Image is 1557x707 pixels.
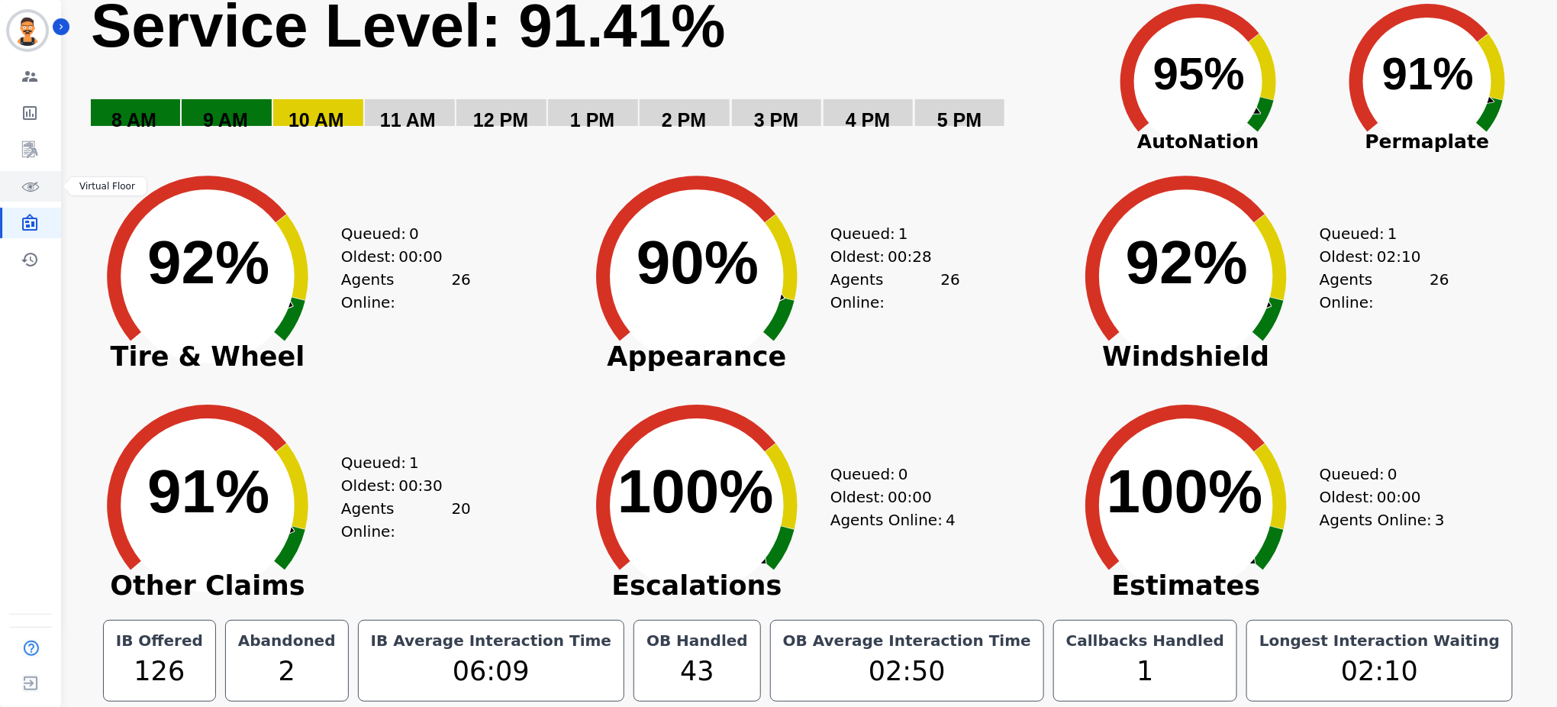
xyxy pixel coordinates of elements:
[662,109,706,131] text: 2 PM
[1430,268,1449,314] span: 26
[570,109,614,131] text: 1 PM
[1435,508,1445,531] span: 3
[147,457,269,525] text: 91%
[1377,486,1421,508] span: 00:00
[830,463,945,486] div: Queued:
[1256,630,1503,651] div: Longest Interaction Waiting
[1053,349,1320,364] span: Windshield
[1320,486,1434,508] div: Oldest:
[637,228,759,296] text: 90%
[898,463,908,486] span: 0
[113,630,206,651] div: IB Offered
[1313,128,1542,157] span: Permaplate
[368,651,615,692] div: 06:09
[780,651,1034,692] div: 02:50
[341,474,456,497] div: Oldest:
[473,109,528,131] text: 12 PM
[341,245,456,268] div: Oldest:
[409,222,419,245] span: 0
[398,474,443,497] span: 00:30
[846,109,890,131] text: 4 PM
[888,245,932,268] span: 00:28
[617,457,774,525] text: 100%
[643,630,751,651] div: OB Handled
[203,109,248,131] text: 9 AM
[830,486,945,508] div: Oldest:
[9,12,46,49] img: Bordered avatar
[341,451,456,474] div: Queued:
[1382,48,1474,99] text: 91%
[946,508,956,531] span: 4
[74,578,341,593] span: Other Claims
[113,651,206,692] div: 126
[341,222,456,245] div: Queued:
[1320,508,1449,531] div: Agents Online:
[380,109,436,131] text: 11 AM
[563,349,830,364] span: Appearance
[937,109,982,131] text: 5 PM
[1377,245,1421,268] span: 02:10
[235,651,339,692] div: 2
[780,630,1034,651] div: OB Average Interaction Time
[830,508,960,531] div: Agents Online:
[888,486,932,508] span: 00:00
[643,651,751,692] div: 43
[452,268,471,314] span: 26
[1126,228,1248,296] text: 92%
[452,497,471,543] span: 20
[398,245,443,268] span: 00:00
[941,268,960,314] span: 26
[1107,457,1263,525] text: 100%
[1388,463,1397,486] span: 0
[1084,128,1313,157] span: AutoNation
[1320,245,1434,268] div: Oldest:
[830,245,945,268] div: Oldest:
[341,268,471,314] div: Agents Online:
[1388,222,1397,245] span: 1
[1063,630,1227,651] div: Callbacks Handled
[898,222,908,245] span: 1
[74,349,341,364] span: Tire & Wheel
[147,228,269,296] text: 92%
[754,109,798,131] text: 3 PM
[830,222,945,245] div: Queued:
[1053,578,1320,593] span: Estimates
[1320,222,1434,245] div: Queued:
[235,630,339,651] div: Abandoned
[1320,463,1434,486] div: Queued:
[1320,268,1449,314] div: Agents Online:
[111,109,156,131] text: 8 AM
[1153,48,1245,99] text: 95%
[341,497,471,543] div: Agents Online:
[368,630,615,651] div: IB Average Interaction Time
[563,578,830,593] span: Escalations
[409,451,419,474] span: 1
[830,268,960,314] div: Agents Online:
[1063,651,1227,692] div: 1
[289,109,344,131] text: 10 AM
[1256,651,1503,692] div: 02:10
